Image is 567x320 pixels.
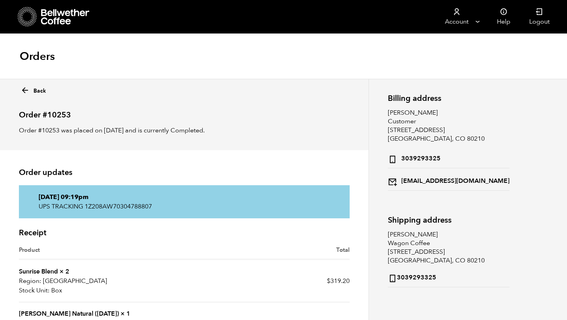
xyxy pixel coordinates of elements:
[327,277,350,285] bdi: 319.20
[19,246,184,260] th: Product
[388,108,510,191] address: [PERSON_NAME] Customer [STREET_ADDRESS] [GEOGRAPHIC_DATA], CO 80210
[19,168,350,177] h2: Order updates
[39,192,330,202] p: [DATE] 09:19pm
[388,230,510,287] address: [PERSON_NAME] Wagon Coffee [STREET_ADDRESS] [GEOGRAPHIC_DATA], CO 80210
[388,216,510,225] h2: Shipping address
[59,267,69,276] strong: × 2
[19,276,184,286] p: [GEOGRAPHIC_DATA]
[184,246,350,260] th: Total
[388,94,510,103] h2: Billing address
[120,309,130,318] strong: × 1
[39,202,330,211] p: UPS TRACKING 1Z208AW70304788807
[327,277,330,285] span: $
[19,309,119,318] a: [PERSON_NAME] Natural ([DATE])
[388,175,510,186] strong: [EMAIL_ADDRESS][DOMAIN_NAME]
[388,153,441,164] strong: 3039293325
[20,49,55,63] h1: Orders
[20,84,46,95] a: Back
[19,276,41,286] strong: Region:
[19,267,58,276] a: Sunrise Blend
[19,104,350,120] h2: Order #10253
[19,286,50,295] strong: Stock Unit:
[19,228,350,238] h2: Receipt
[19,126,350,135] p: Order #10253 was placed on [DATE] and is currently Completed.
[19,286,184,295] p: Box
[388,272,436,283] strong: 3039293325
